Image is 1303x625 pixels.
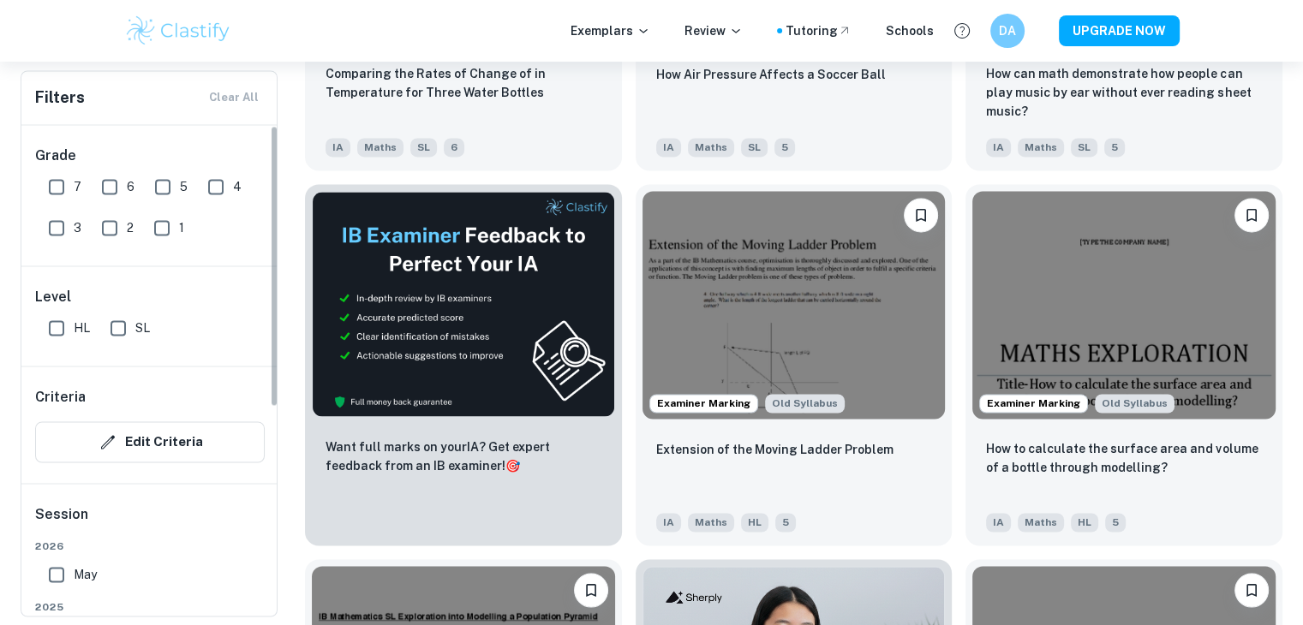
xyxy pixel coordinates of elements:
[1018,138,1064,157] span: Maths
[741,138,768,157] span: SL
[972,191,1276,418] img: Maths IA example thumbnail: How to calculate the surface area and vo
[1071,138,1097,157] span: SL
[986,138,1011,157] span: IA
[775,513,796,532] span: 5
[124,14,233,48] img: Clastify logo
[35,146,265,166] h6: Grade
[965,184,1282,545] a: Examiner MarkingAlthough this IA is written for the old math syllabus (last exam in November 2020...
[1104,138,1125,157] span: 5
[886,21,934,40] a: Schools
[1071,513,1098,532] span: HL
[35,387,86,408] h6: Criteria
[74,565,97,584] span: May
[35,539,265,554] span: 2026
[904,198,938,232] button: Bookmark
[650,396,757,411] span: Examiner Marking
[571,21,650,40] p: Exemplars
[35,287,265,307] h6: Level
[357,138,403,157] span: Maths
[35,504,265,539] h6: Session
[656,440,894,459] p: Extension of the Moving Ladder Problem
[1095,394,1174,413] div: Although this IA is written for the old math syllabus (last exam in November 2020), the current I...
[233,177,242,196] span: 4
[688,138,734,157] span: Maths
[997,21,1017,40] h6: DA
[656,138,681,157] span: IA
[643,191,946,418] img: Maths IA example thumbnail: Extension of the Moving Ladder Problem
[74,318,90,337] span: HL
[326,64,601,102] p: Comparing the Rates of Change of in Temperature for Three Water Bottles
[786,21,852,40] a: Tutoring
[765,394,845,413] div: Although this IA is written for the old math syllabus (last exam in November 2020), the current I...
[1095,394,1174,413] span: Old Syllabus
[305,184,622,545] a: ThumbnailWant full marks on yourIA? Get expert feedback from an IB examiner!
[326,138,350,157] span: IA
[684,21,743,40] p: Review
[986,513,1011,532] span: IA
[1059,15,1180,46] button: UPGRADE NOW
[74,218,81,237] span: 3
[1105,513,1126,532] span: 5
[986,439,1262,477] p: How to calculate the surface area and volume of a bottle through modelling?
[35,598,265,614] span: 2025
[656,65,886,84] p: How Air Pressure Affects a Soccer Ball
[127,218,134,237] span: 2
[35,86,85,110] h6: Filters
[74,177,81,196] span: 7
[35,421,265,462] button: Edit Criteria
[574,573,608,607] button: Bookmark
[741,513,768,532] span: HL
[688,513,734,532] span: Maths
[180,177,188,196] span: 5
[986,64,1262,121] p: How can math demonstrate how people can play music by ear without ever reading sheet music?
[326,437,601,475] p: Want full marks on your IA ? Get expert feedback from an IB examiner!
[444,138,464,157] span: 6
[312,191,615,416] img: Thumbnail
[127,177,134,196] span: 6
[947,16,977,45] button: Help and Feedback
[135,318,150,337] span: SL
[774,138,795,157] span: 5
[990,14,1025,48] button: DA
[765,394,845,413] span: Old Syllabus
[980,396,1087,411] span: Examiner Marking
[1234,573,1269,607] button: Bookmark
[505,459,520,473] span: 🎯
[179,218,184,237] span: 1
[1234,198,1269,232] button: Bookmark
[656,513,681,532] span: IA
[410,138,437,157] span: SL
[636,184,953,545] a: Examiner MarkingAlthough this IA is written for the old math syllabus (last exam in November 2020...
[1018,513,1064,532] span: Maths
